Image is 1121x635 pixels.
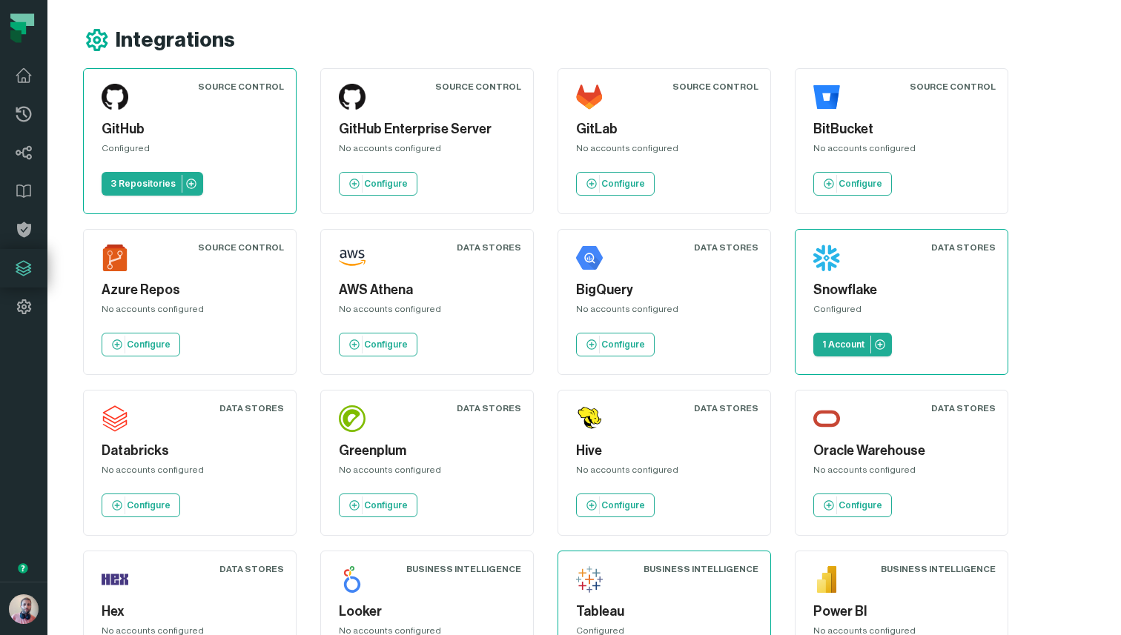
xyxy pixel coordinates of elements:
[457,242,521,253] div: Data Stores
[813,280,990,300] h5: Snowflake
[839,499,882,511] p: Configure
[102,405,128,432] img: Databricks
[881,563,996,575] div: Business Intelligence
[576,245,603,271] img: BigQuery
[406,563,521,575] div: Business Intelligence
[102,142,278,160] div: Configured
[219,563,284,575] div: Data Stores
[339,405,366,432] img: Greenplum
[576,142,753,160] div: No accounts configured
[813,333,892,356] a: 1 Account
[339,566,366,593] img: Looker
[127,339,171,350] p: Configure
[102,464,278,482] div: No accounts configured
[576,602,753,622] h5: Tableau
[576,84,603,110] img: GitLab
[102,245,128,271] img: Azure Repos
[102,303,278,321] div: No accounts configured
[576,280,753,300] h5: BigQuery
[839,178,882,190] p: Configure
[116,27,235,53] h1: Integrations
[813,245,840,271] img: Snowflake
[813,405,840,432] img: Oracle Warehouse
[102,119,278,139] h5: GitHub
[931,242,996,253] div: Data Stores
[644,563,758,575] div: Business Intelligence
[601,339,645,350] p: Configure
[601,178,645,190] p: Configure
[576,172,655,196] a: Configure
[110,178,176,190] p: 3 Repositories
[102,333,180,356] a: Configure
[931,402,996,414] div: Data Stores
[339,602,515,622] h5: Looker
[339,119,515,139] h5: GitHub Enterprise Server
[694,242,758,253] div: Data Stores
[9,594,39,624] img: avatar of Idan Shabi
[339,172,417,196] a: Configure
[127,499,171,511] p: Configure
[339,441,515,461] h5: Greenplum
[102,602,278,622] h5: Hex
[339,303,515,321] div: No accounts configured
[813,142,990,160] div: No accounts configured
[601,499,645,511] p: Configure
[339,464,515,482] div: No accounts configured
[576,405,603,432] img: Hive
[576,333,655,356] a: Configure
[339,493,417,517] a: Configure
[435,81,521,93] div: Source Control
[339,245,366,271] img: AWS Athena
[102,566,128,593] img: Hex
[813,84,840,110] img: BitBucket
[813,303,990,321] div: Configured
[813,602,990,622] h5: Power BI
[339,84,366,110] img: GitHub Enterprise Server
[672,81,758,93] div: Source Control
[198,81,284,93] div: Source Control
[576,119,753,139] h5: GitLab
[813,172,892,196] a: Configure
[364,178,408,190] p: Configure
[198,242,284,253] div: Source Control
[364,499,408,511] p: Configure
[813,464,990,482] div: No accounts configured
[576,493,655,517] a: Configure
[16,562,30,575] div: Tooltip anchor
[576,441,753,461] h5: Hive
[910,81,996,93] div: Source Control
[813,119,990,139] h5: BitBucket
[102,172,203,196] a: 3 Repositories
[813,441,990,461] h5: Oracle Warehouse
[219,402,284,414] div: Data Stores
[576,464,753,482] div: No accounts configured
[457,402,521,414] div: Data Stores
[102,493,180,517] a: Configure
[102,84,128,110] img: GitHub
[576,303,753,321] div: No accounts configured
[576,566,603,593] img: Tableau
[102,441,278,461] h5: Databricks
[339,280,515,300] h5: AWS Athena
[822,339,864,350] p: 1 Account
[813,566,840,593] img: Power BI
[102,280,278,300] h5: Azure Repos
[364,339,408,350] p: Configure
[694,402,758,414] div: Data Stores
[813,493,892,517] a: Configure
[339,333,417,356] a: Configure
[339,142,515,160] div: No accounts configured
